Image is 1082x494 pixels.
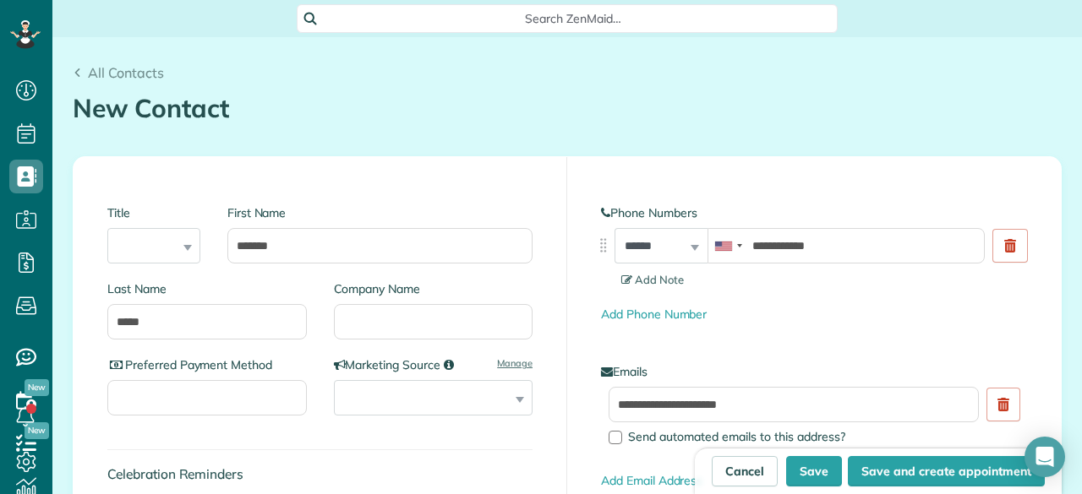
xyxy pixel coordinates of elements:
label: Company Name [334,280,533,297]
a: Add Phone Number [601,307,707,322]
span: New [25,379,49,396]
img: drag_indicator-119b368615184ecde3eda3c64c821f6cf29d3e2b97b89ee44bc31753036683e5.png [594,236,612,254]
label: Marketing Source [334,356,533,373]
a: Manage [497,356,533,370]
h4: Celebration Reminders [107,467,533,481]
label: Emails [601,363,1027,380]
label: Last Name [107,280,307,297]
label: Title [107,204,200,221]
a: All Contacts [73,62,164,83]
div: United States: +1 [708,229,747,263]
h1: New Contact [73,95,1062,122]
button: Save and create appointment [848,456,1045,486]
label: First Name [227,204,533,221]
label: Phone Numbers [601,204,1027,221]
div: Open Intercom Messenger [1025,437,1065,477]
label: Preferred Payment Method [107,356,307,373]
button: Save [786,456,842,486]
a: Add Email Address [601,473,702,488]
span: Add Note [621,273,684,286]
span: All Contacts [88,64,164,81]
span: Send automated emails to this address? [628,429,845,444]
a: Cancel [712,456,778,486]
